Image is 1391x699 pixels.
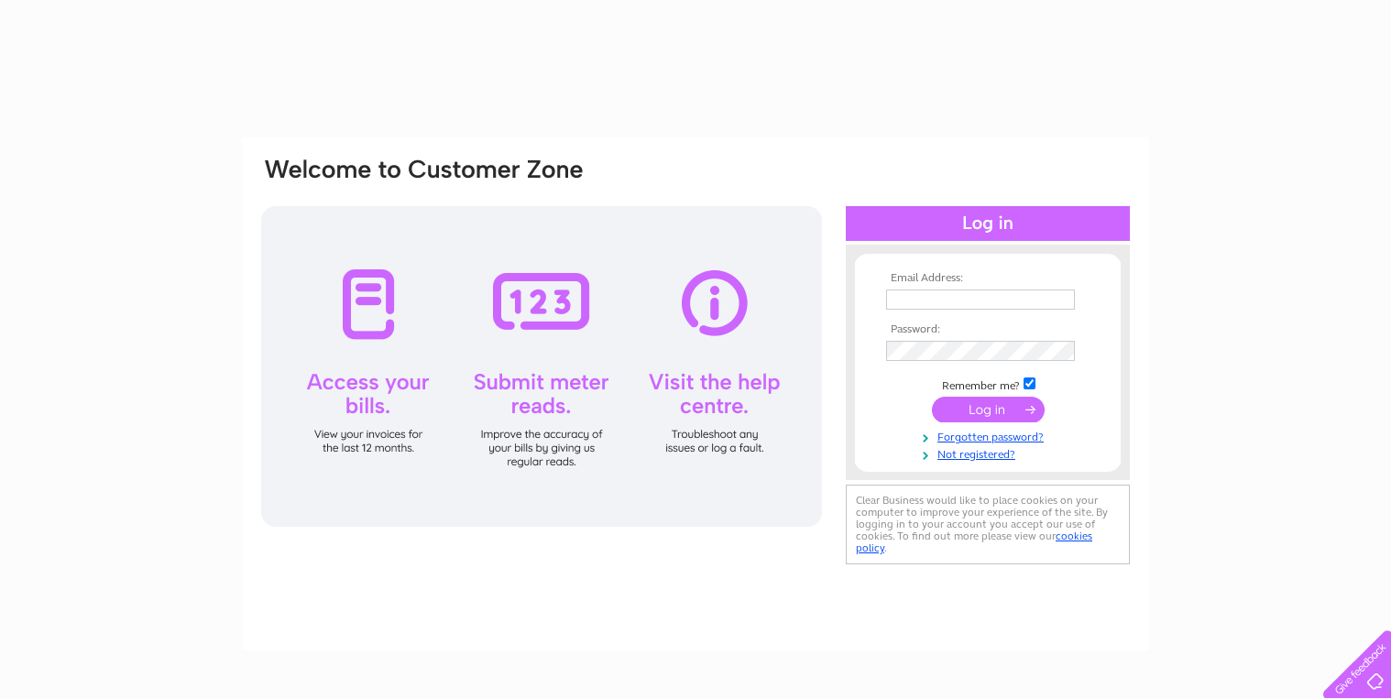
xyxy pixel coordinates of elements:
th: Password: [882,323,1094,336]
a: Not registered? [886,444,1094,462]
div: Clear Business would like to place cookies on your computer to improve your experience of the sit... [846,485,1130,564]
a: cookies policy [856,530,1092,554]
td: Remember me? [882,375,1094,393]
th: Email Address: [882,272,1094,285]
a: Forgotten password? [886,427,1094,444]
input: Submit [932,397,1045,422]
